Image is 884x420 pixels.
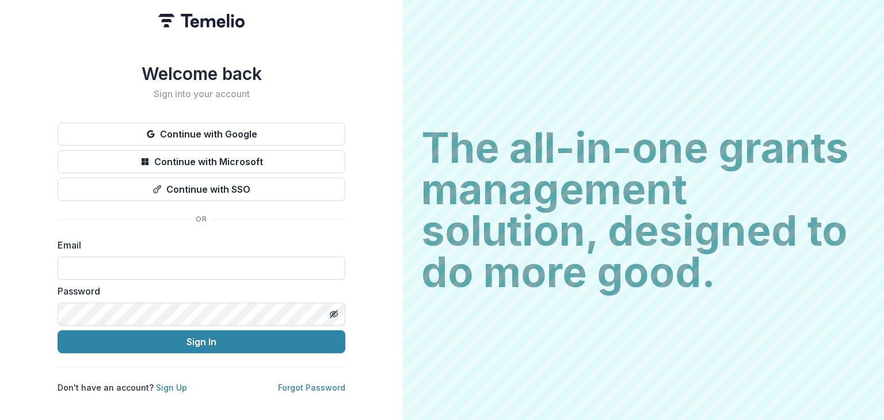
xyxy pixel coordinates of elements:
a: Sign Up [156,383,187,392]
button: Sign In [58,330,345,353]
label: Password [58,284,338,298]
button: Toggle password visibility [325,305,343,323]
h2: Sign into your account [58,89,345,100]
img: Temelio [158,14,245,28]
button: Continue with Google [58,123,345,146]
button: Continue with SSO [58,178,345,201]
a: Forgot Password [278,383,345,392]
h1: Welcome back [58,63,345,84]
p: Don't have an account? [58,381,187,394]
button: Continue with Microsoft [58,150,345,173]
label: Email [58,238,338,252]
